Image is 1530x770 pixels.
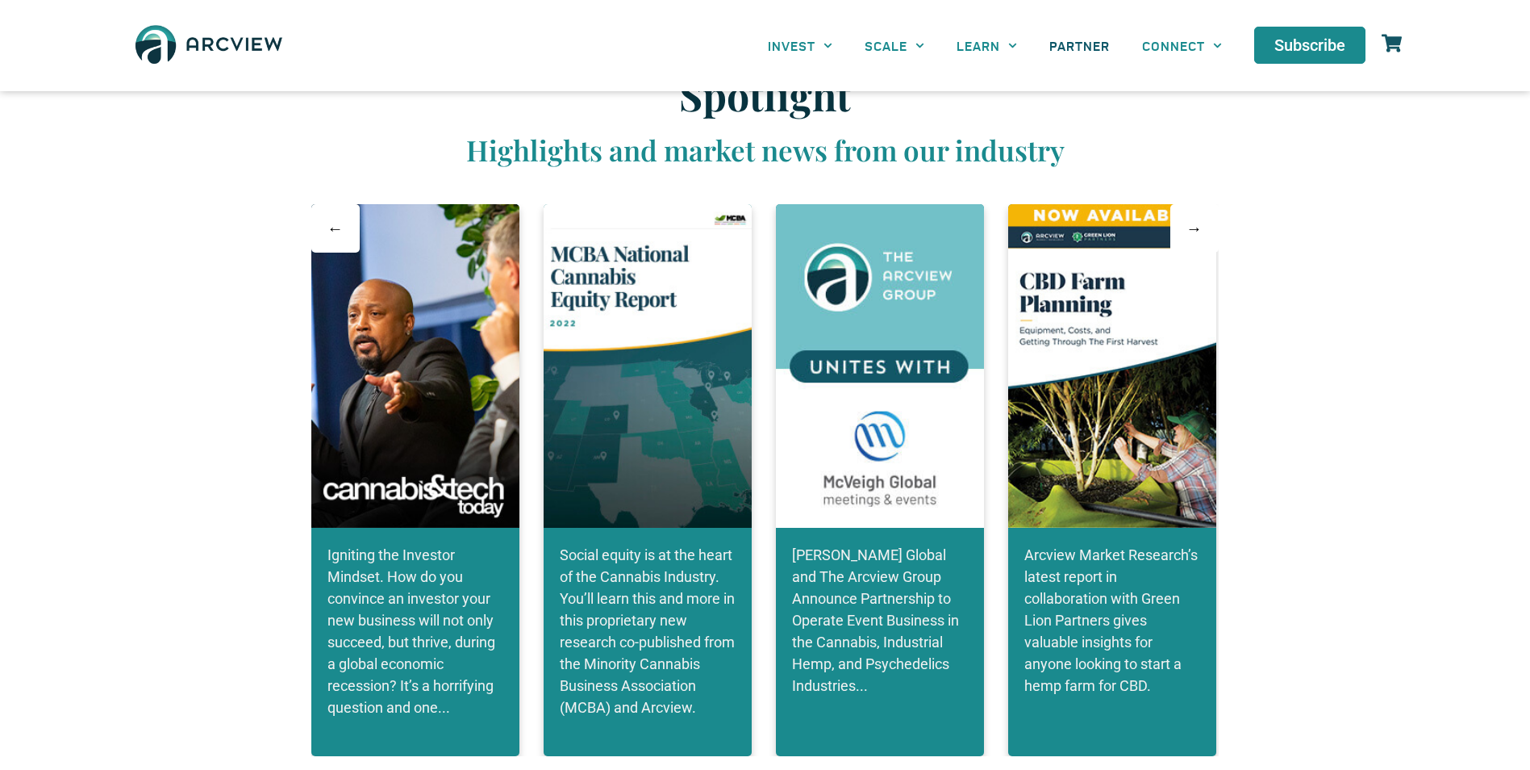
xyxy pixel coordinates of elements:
a: LEARN [940,27,1033,64]
a: SCALE [848,27,940,64]
img: The Arcview Group [128,16,290,75]
img: Cannabis & Tech Today [311,204,519,528]
a: Subscribe [1254,27,1365,64]
a: PARTNER [1033,27,1126,64]
button: previous item [311,204,360,253]
h1: Spotlight [311,71,1219,119]
a: INVEST [752,27,848,64]
p: Arcview Market Research’s latest report in collaboration with Green Lion Partners gives valuable ... [1024,544,1200,697]
span: Subscribe [1274,37,1345,53]
button: next item [1170,204,1219,253]
img: cbd-farm-planning-sp [1008,204,1216,528]
nav: Menu [752,27,1239,64]
img: MCBA National Cannabis Equity Report [544,204,752,528]
h2: Highlights and market news from our industry [311,132,1219,169]
img: spotlight-mcveigh [776,204,984,528]
a: CONNECT [1126,27,1238,64]
p: Igniting the Investor Mindset. How do you convince an investor your new business will not only su... [327,544,503,718]
p: Social equity is at the heart of the Cannabis Industry. You’ll learn this and more in this propri... [560,544,736,718]
p: [PERSON_NAME] Global and The Arcview Group Announce Partnership to Operate Event Business in the ... [792,544,968,697]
